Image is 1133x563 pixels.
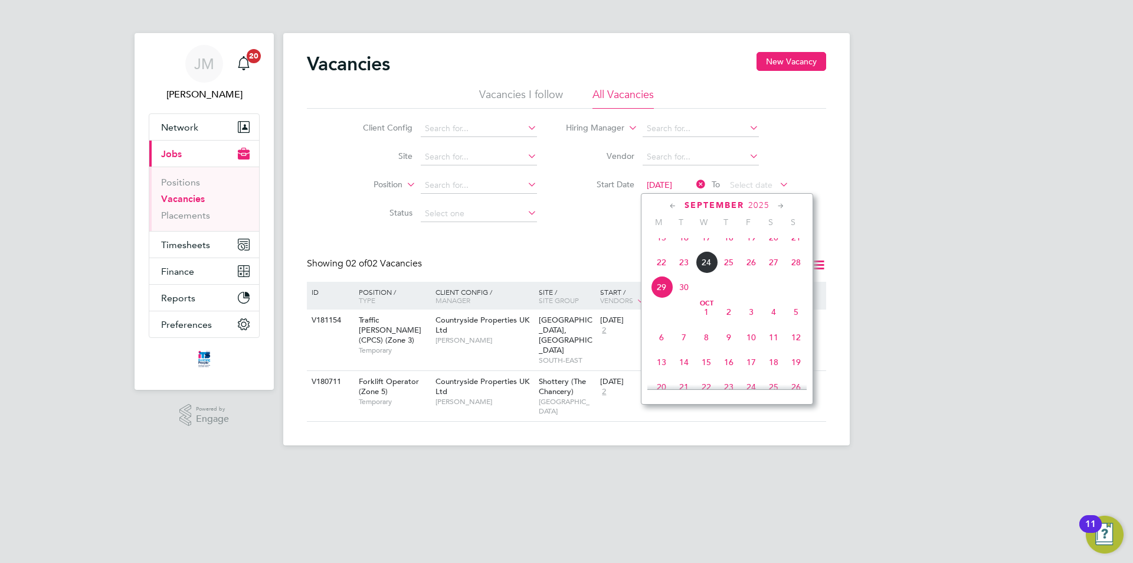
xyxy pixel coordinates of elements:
span: 22 [650,251,673,274]
span: Manager [435,295,470,305]
div: V180711 [309,371,350,393]
span: Temporary [359,397,430,406]
a: Go to home page [149,350,260,369]
nav: Main navigation [135,33,274,390]
span: [PERSON_NAME] [435,397,533,406]
span: Joe Melmoth [149,87,260,102]
span: 17 [695,226,718,249]
span: 26 [785,376,807,398]
span: 12 [785,326,807,349]
div: 11 [1085,524,1096,539]
label: Vendor [566,151,634,161]
label: Client Config [345,122,412,133]
a: 20 [232,45,256,83]
span: 17 [740,351,762,373]
span: 18 [762,351,785,373]
span: 10 [740,326,762,349]
span: Powered by [196,404,229,414]
span: Vendors [600,295,633,305]
button: Jobs [149,141,259,167]
span: 4 [762,301,785,323]
span: 2 [718,301,740,323]
span: 2025 [748,200,769,210]
span: Timesheets [161,239,210,250]
label: Start Date [566,179,634,190]
span: Engage [196,414,229,424]
span: 2 [600,387,608,397]
span: 6 [650,326,673,349]
span: 20 [762,226,785,249]
span: 14 [673,351,695,373]
label: Status [345,207,412,218]
span: Shottery (The Chancery) [539,376,586,396]
span: 11 [762,326,785,349]
span: [PERSON_NAME] [435,336,533,345]
input: Search for... [643,149,759,165]
div: Client Config / [433,282,536,310]
span: Finance [161,266,194,277]
span: 30 [673,276,695,298]
input: Search for... [421,121,537,137]
span: 25 [762,376,785,398]
span: 3 [740,301,762,323]
span: 21 [785,226,807,249]
span: T [715,217,737,227]
div: Jobs [149,167,259,231]
div: [DATE] [600,377,677,387]
button: Open Resource Center, 11 new notifications [1086,516,1124,554]
div: ID [309,282,350,302]
span: 24 [695,251,718,274]
span: Site Group [539,295,579,305]
span: 23 [718,376,740,398]
button: Network [149,114,259,140]
span: S [759,217,782,227]
span: Oct [695,301,718,307]
span: 16 [673,226,695,249]
span: F [737,217,759,227]
li: Vacancies I follow [479,87,563,109]
span: JM [194,56,214,71]
span: Network [161,122,198,133]
div: Site / [536,282,598,310]
span: Countryside Properties UK Ltd [435,376,529,396]
span: 9 [718,326,740,349]
span: Jobs [161,148,182,160]
button: New Vacancy [757,52,826,71]
a: Vacancies [161,193,205,204]
img: itsconstruction-logo-retina.png [196,350,212,369]
span: Temporary [359,346,430,355]
span: To [708,177,723,192]
div: V181154 [309,310,350,331]
span: 02 Vacancies [346,258,422,269]
span: [DATE] [647,180,672,190]
input: Search for... [643,121,759,137]
span: 23 [673,251,695,274]
span: 29 [650,276,673,298]
span: 20 [650,376,673,398]
span: Reports [161,292,195,304]
div: Position / [350,282,433,310]
span: 27 [762,251,785,274]
span: T [670,217,692,227]
span: 18 [718,226,740,249]
span: 25 [718,251,740,274]
span: 26 [740,251,762,274]
span: 15 [650,226,673,249]
span: 28 [785,251,807,274]
input: Search for... [421,177,537,194]
div: [DATE] [600,315,677,326]
a: Positions [161,177,200,188]
span: Countryside Properties UK Ltd [435,315,529,335]
span: 16 [718,351,740,373]
span: 21 [673,376,695,398]
a: Placements [161,210,210,221]
span: Select date [730,180,772,190]
span: 20 [247,49,261,63]
span: W [692,217,715,227]
button: Timesheets [149,232,259,258]
a: JM[PERSON_NAME] [149,45,260,102]
label: Position [335,179,402,191]
span: Forklift Operator (Zone 5) [359,376,419,396]
span: 7 [673,326,695,349]
div: Start / [597,282,680,311]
